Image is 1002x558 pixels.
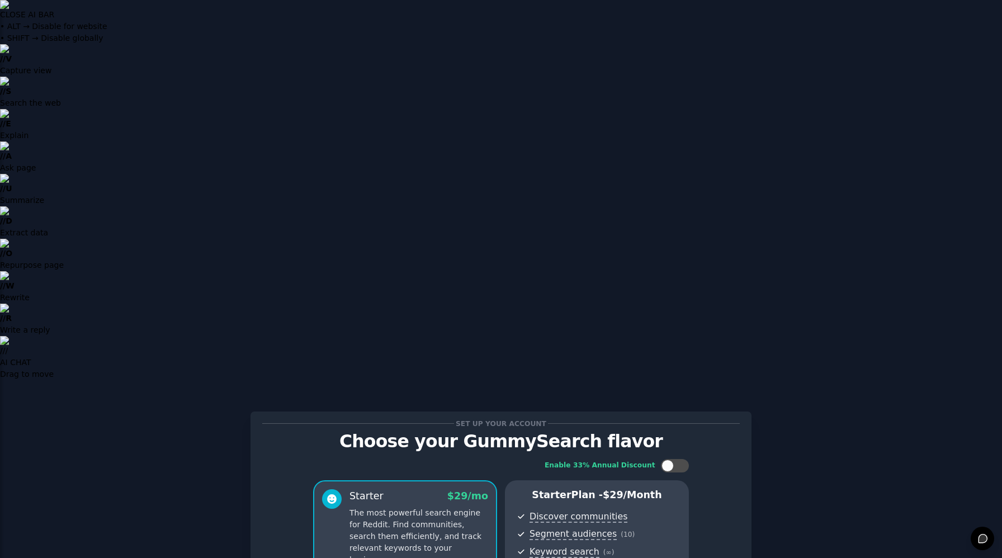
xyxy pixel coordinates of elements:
[454,418,549,429] span: Set up your account
[603,489,662,500] span: $ 29 /month
[447,490,488,502] span: $ 29 /mo
[530,528,617,540] span: Segment audiences
[545,461,655,471] div: Enable 33% Annual Discount
[530,511,627,523] span: Discover communities
[262,432,740,451] p: Choose your GummySearch flavor
[621,531,635,538] span: ( 10 )
[530,546,599,558] span: Keyword search
[517,488,677,502] p: Starter Plan -
[349,489,384,503] div: Starter
[603,548,615,556] span: ( ∞ )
